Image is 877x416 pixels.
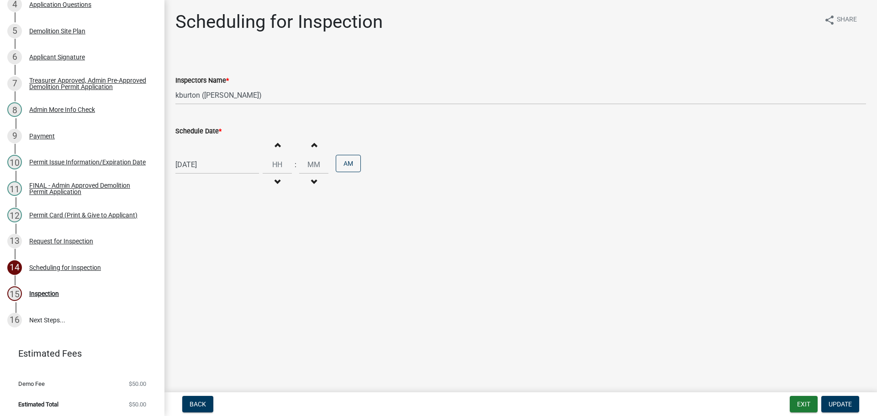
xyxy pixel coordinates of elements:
[7,313,22,327] div: 16
[29,290,59,297] div: Inspection
[182,396,213,412] button: Back
[29,28,85,34] div: Demolition Site Plan
[29,212,137,218] div: Permit Card (Print & Give to Applicant)
[175,128,222,135] label: Schedule Date
[829,400,852,408] span: Update
[299,155,328,174] input: Minutes
[7,260,22,275] div: 14
[7,344,150,363] a: Estimated Fees
[7,234,22,248] div: 13
[824,15,835,26] i: share
[837,15,857,26] span: Share
[7,24,22,38] div: 5
[7,76,22,91] div: 7
[29,264,101,271] div: Scheduling for Inspection
[7,50,22,64] div: 6
[129,381,146,387] span: $50.00
[29,182,150,195] div: FINAL - Admin Approved Demolition Permit Application
[7,286,22,301] div: 15
[790,396,818,412] button: Exit
[129,401,146,407] span: $50.00
[29,1,91,8] div: Application Questions
[18,401,58,407] span: Estimated Total
[7,208,22,222] div: 12
[29,133,55,139] div: Payment
[190,400,206,408] span: Back
[29,106,95,113] div: Admin More Info Check
[7,129,22,143] div: 9
[292,159,299,170] div: :
[263,155,292,174] input: Hours
[175,155,259,174] input: mm/dd/yyyy
[7,181,22,196] div: 11
[29,77,150,90] div: Treasurer Approved, Admin Pre-Approved Demolition Permit Application
[336,155,361,172] button: AM
[7,102,22,117] div: 8
[817,11,864,29] button: shareShare
[29,159,146,165] div: Permit Issue Information/Expiration Date
[175,11,383,33] h1: Scheduling for Inspection
[18,381,45,387] span: Demo Fee
[821,396,859,412] button: Update
[29,238,93,244] div: Request for Inspection
[175,78,229,84] label: Inspectors Name
[29,54,85,60] div: Applicant Signature
[7,155,22,169] div: 10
